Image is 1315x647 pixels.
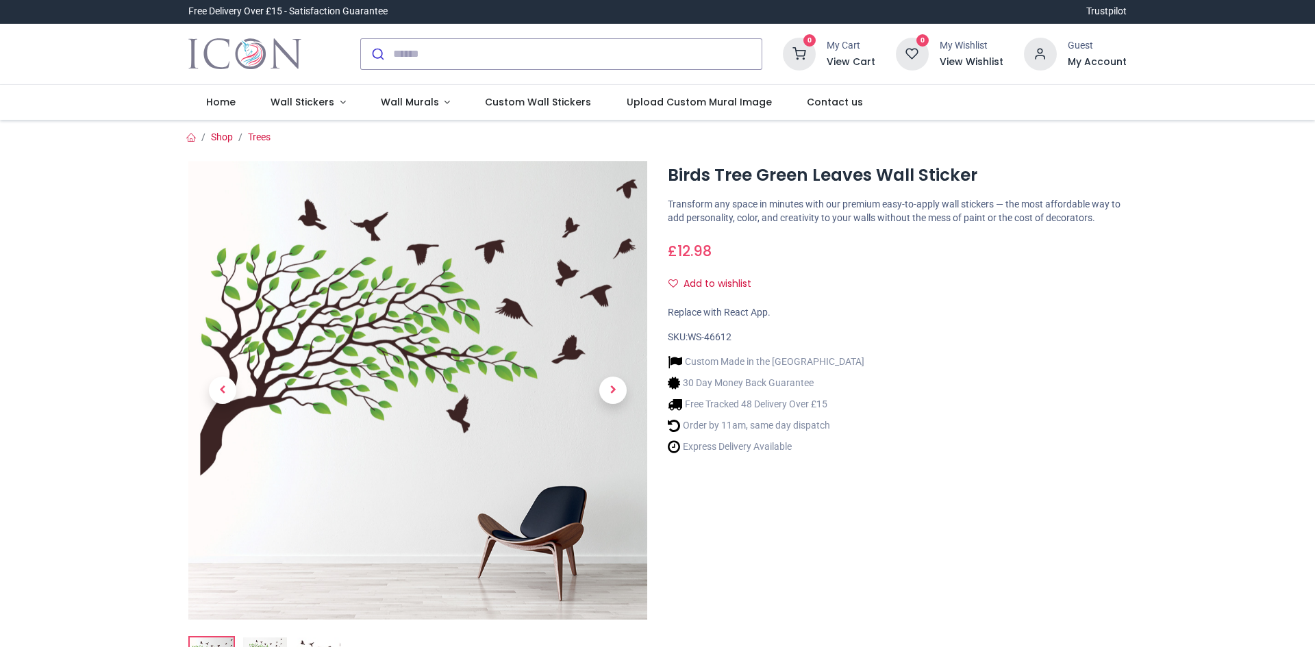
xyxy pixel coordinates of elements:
[248,131,271,142] a: Trees
[668,272,763,296] button: Add to wishlistAdd to wishlist
[361,39,393,69] button: Submit
[668,418,864,433] li: Order by 11am, same day dispatch
[188,161,647,620] img: Birds Tree Green Leaves Wall Sticker
[668,355,864,369] li: Custom Made in the [GEOGRAPHIC_DATA]
[668,164,1127,187] h1: Birds Tree Green Leaves Wall Sticker
[271,95,334,109] span: Wall Stickers
[807,95,863,109] span: Contact us
[896,47,929,58] a: 0
[188,229,257,550] a: Previous
[668,241,712,261] span: £
[211,131,233,142] a: Shop
[1068,55,1127,69] a: My Account
[940,55,1003,69] a: View Wishlist
[668,198,1127,225] p: Transform any space in minutes with our premium easy-to-apply wall stickers — the most affordable...
[599,377,627,404] span: Next
[188,35,301,73] img: Icon Wall Stickers
[803,34,816,47] sup: 0
[783,47,816,58] a: 0
[209,377,236,404] span: Previous
[827,55,875,69] a: View Cart
[206,95,236,109] span: Home
[1086,5,1127,18] a: Trustpilot
[916,34,929,47] sup: 0
[1068,39,1127,53] div: Guest
[940,39,1003,53] div: My Wishlist
[485,95,591,109] span: Custom Wall Stickers
[381,95,439,109] span: Wall Murals
[188,5,388,18] div: Free Delivery Over £15 - Satisfaction Guarantee
[363,85,468,120] a: Wall Murals
[668,397,864,411] li: Free Tracked 48 Delivery Over £15
[668,331,1127,344] div: SKU:
[668,440,864,454] li: Express Delivery Available
[688,331,731,342] span: WS-46612
[668,306,1127,320] div: Replace with React App.
[627,95,772,109] span: Upload Custom Mural Image
[253,85,363,120] a: Wall Stickers
[827,39,875,53] div: My Cart
[668,279,678,288] i: Add to wishlist
[677,241,712,261] span: 12.98
[668,376,864,390] li: 30 Day Money Back Guarantee
[188,35,301,73] a: Logo of Icon Wall Stickers
[579,229,647,550] a: Next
